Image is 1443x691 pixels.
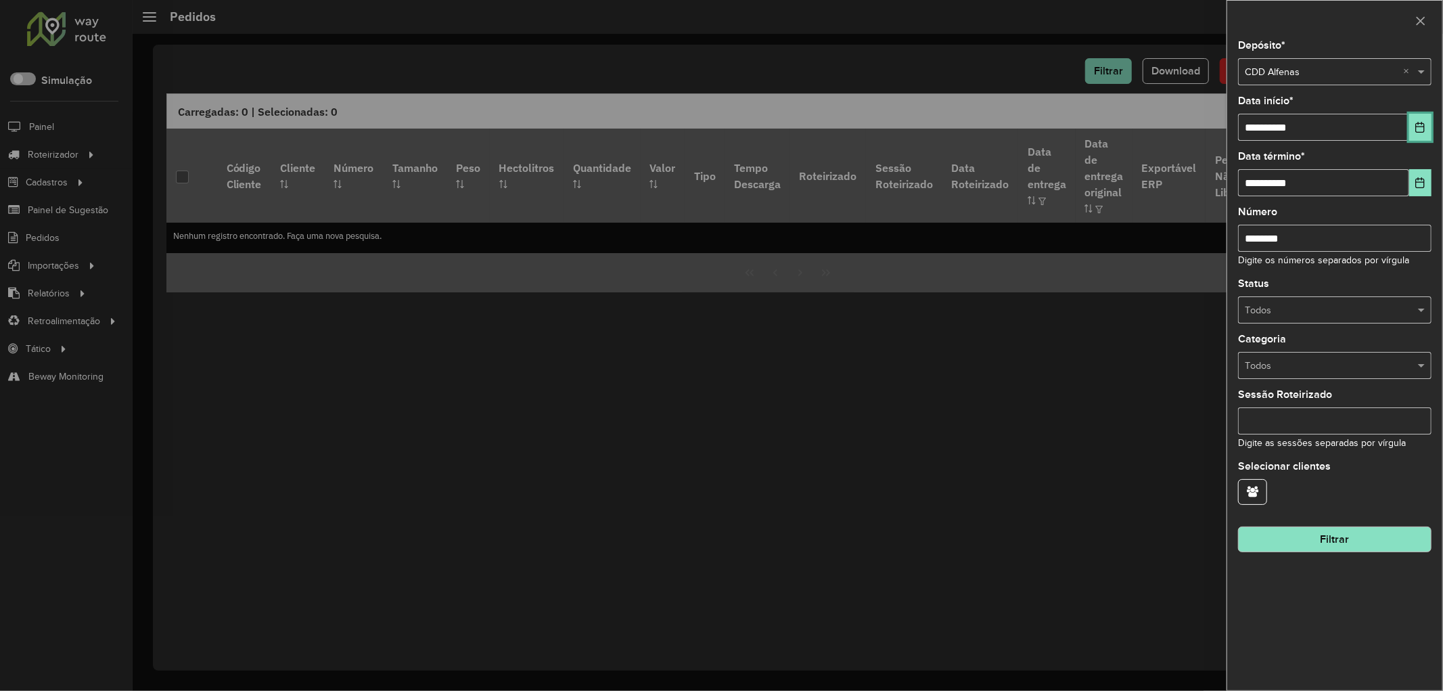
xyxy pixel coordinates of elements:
[1238,275,1269,292] label: Status
[1238,331,1286,347] label: Categoria
[1238,148,1305,164] label: Data término
[1403,65,1415,80] span: Clear all
[1238,386,1332,403] label: Sessão Roteirizado
[1238,438,1406,448] small: Digite as sessões separadas por vírgula
[1238,204,1277,220] label: Número
[1238,527,1431,552] button: Filtrar
[1238,458,1331,474] label: Selecionar clientes
[1238,255,1409,265] small: Digite os números separados por vírgula
[1409,114,1431,141] button: Choose Date
[1238,93,1293,109] label: Data início
[1409,169,1431,196] button: Choose Date
[1238,37,1285,53] label: Depósito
